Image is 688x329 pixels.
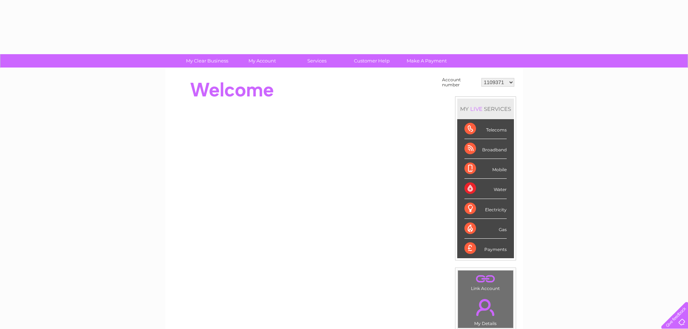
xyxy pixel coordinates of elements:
a: My Clear Business [177,54,237,68]
td: My Details [458,293,514,328]
td: Account number [440,75,480,89]
a: My Account [232,54,292,68]
div: Gas [464,219,507,239]
div: Telecoms [464,119,507,139]
div: MY SERVICES [457,99,514,119]
div: LIVE [469,105,484,112]
a: . [460,295,511,320]
div: Payments [464,239,507,258]
div: Mobile [464,159,507,179]
a: . [460,272,511,285]
div: Electricity [464,199,507,219]
a: Services [287,54,347,68]
a: Make A Payment [397,54,456,68]
td: Link Account [458,270,514,293]
div: Broadband [464,139,507,159]
a: Customer Help [342,54,402,68]
div: Water [464,179,507,199]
